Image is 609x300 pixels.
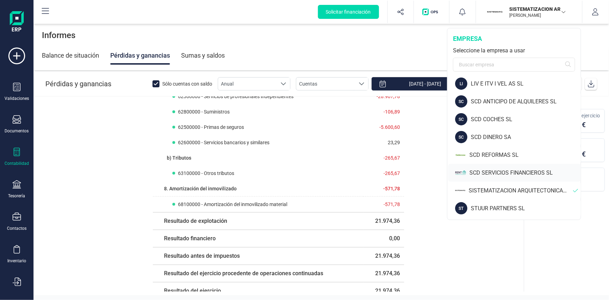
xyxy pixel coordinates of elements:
div: Documentos [5,128,29,134]
img: SI [487,4,503,20]
div: SC [455,131,467,143]
td: -265,67 [363,150,404,166]
span: Resultado de explotación [164,218,227,224]
button: Logo de OPS [418,1,445,23]
span: 63100000 - Otros tributos [178,170,234,177]
img: SC [455,167,466,179]
div: Informes [34,24,609,46]
span: Anual [218,78,277,90]
div: SC [455,113,467,125]
div: SISTEMATIZACION ARQUITECTONICA EN REFORMAS SL [469,186,573,195]
td: 21.974,36 [363,247,404,265]
div: Seleccione la empresa a usar [453,46,575,55]
div: Inventario [7,258,26,264]
span: 68100000 - Amortización del inmovilizado material [178,201,287,208]
div: SCD ANTICIPO DE ALQUILERES SL [471,97,581,106]
td: 21.974,36 [363,282,404,299]
div: SCD DINERO SA [471,133,581,141]
div: Contabilidad [5,161,29,166]
div: Contactos [7,226,27,231]
div: SCD SERVICIOS FINANCIEROS SL [469,169,581,177]
td: -5.600,60 [363,119,404,135]
div: Balance de situación [42,46,99,65]
div: empresa [453,34,575,44]
button: SISISTEMATIZACION ARQUITECTONICA EN REFORMAS SL[PERSON_NAME] [484,1,574,23]
div: Validaciones [5,96,29,101]
img: SC [455,149,466,161]
img: Logo Finanedi [10,11,24,34]
td: 21.974,36 [363,212,404,230]
td: -571,78 [363,181,404,197]
img: Logo de OPS [422,8,441,15]
span: Cuentas [296,78,355,90]
span: 62500000 - Primas de seguros [178,124,244,131]
div: SCD COCHES SL [471,115,581,124]
span: Resultado del ejercicio procedente de operaciones continuadas [164,270,323,277]
p: [PERSON_NAME] [510,13,565,18]
td: -106,89 [363,104,404,119]
input: Buscar empresa [453,58,575,72]
span: 62600000 - Servicios bancarios y similares [178,139,269,146]
span: Pérdidas y ganancias [45,80,111,88]
span: Solicitar financiación [326,8,371,15]
td: -265,67 [363,166,404,181]
img: SI [455,184,465,197]
span: Resultado del ejercicio [164,287,221,294]
button: Solicitar financiación [318,5,379,19]
span: Sólo cuentas con saldo [162,79,212,89]
span: Resultado antes de impuestos [164,253,240,259]
div: Sumas y saldos [181,46,225,65]
td: 0,00 [363,230,404,247]
div: Tesorería [8,193,25,199]
td: -28.907,78 [363,89,404,104]
p: SISTEMATIZACION ARQUITECTONICA EN REFORMAS SL [510,6,565,13]
span: 8. Amortización del inmovilizado [164,186,237,191]
td: 23,29 [363,135,404,150]
span: b) Tributos [167,155,191,161]
div: SC [455,95,467,108]
div: LIV E ITV I VEL AS SL [471,80,581,88]
td: 21.974,36 [363,265,404,282]
span: Resultado financiero [164,235,216,242]
div: STUUR PARTNERS SL [471,204,581,213]
div: Pérdidas y ganancias [110,46,170,65]
div: ST [455,202,467,214]
div: SCD REFORMAS SL [469,151,581,159]
span: 62800000 - Suministros [178,108,230,115]
div: LI [455,78,467,90]
td: -571,78 [363,197,404,213]
span: 62300000 - Servicios de profesionales independientes [178,93,294,100]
